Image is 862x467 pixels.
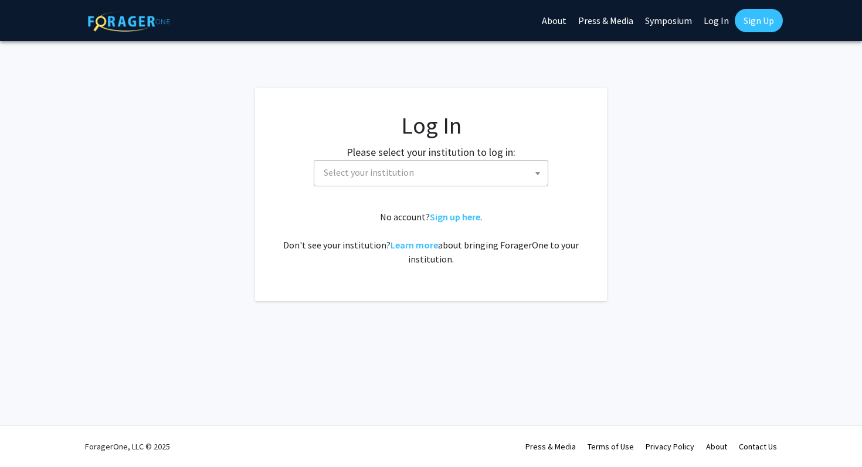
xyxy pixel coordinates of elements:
[430,211,480,223] a: Sign up here
[735,9,783,32] a: Sign Up
[85,426,170,467] div: ForagerOne, LLC © 2025
[706,441,727,452] a: About
[314,160,548,186] span: Select your institution
[391,239,438,251] a: Learn more about bringing ForagerOne to your institution
[739,441,777,452] a: Contact Us
[347,144,515,160] label: Please select your institution to log in:
[324,166,414,178] span: Select your institution
[319,161,548,185] span: Select your institution
[88,11,170,32] img: ForagerOne Logo
[279,210,583,266] div: No account? . Don't see your institution? about bringing ForagerOne to your institution.
[525,441,576,452] a: Press & Media
[279,111,583,139] h1: Log In
[588,441,634,452] a: Terms of Use
[646,441,694,452] a: Privacy Policy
